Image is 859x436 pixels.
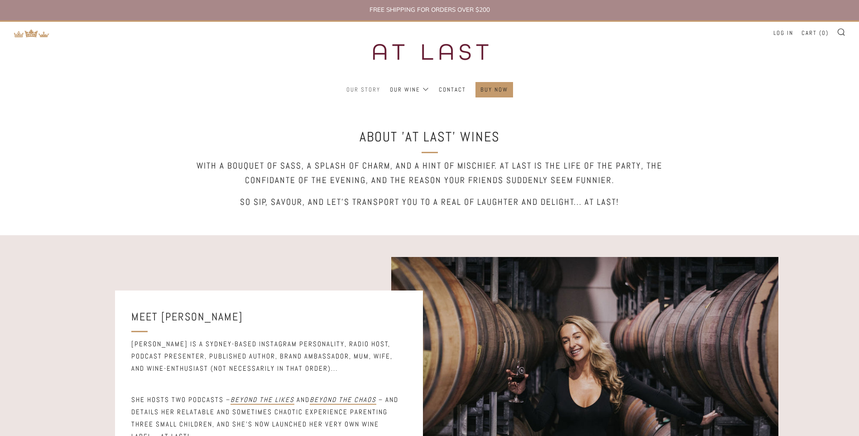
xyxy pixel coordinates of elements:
[390,82,429,97] a: Our Wine
[480,82,508,97] a: Buy Now
[131,307,407,326] h3: Meet [PERSON_NAME]
[131,338,407,374] h6: [PERSON_NAME] is a Sydney-based Instagram personality, radio host, podcast presenter, published a...
[773,26,793,40] a: Log in
[14,28,50,37] a: Return to TKW Merchants
[310,395,376,405] a: Beyond the Chaos
[346,82,380,97] a: Our Story
[280,126,579,148] h2: ABOUT 'At Last' WINES
[230,395,294,405] a: Beyond the Likes
[801,26,829,40] a: Cart (0)
[14,29,50,38] img: Return to TKW Merchants
[822,29,826,37] span: 0
[172,195,688,209] h5: So sip, savour, and let's transport you to a real of laughter and delight... AT LAST!
[439,82,466,97] a: Contact
[172,159,688,188] h5: With a bouquet of sass, a splash of charm, and a hint of mischief. At Last is the life of the par...
[350,22,509,82] img: three kings wine merchants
